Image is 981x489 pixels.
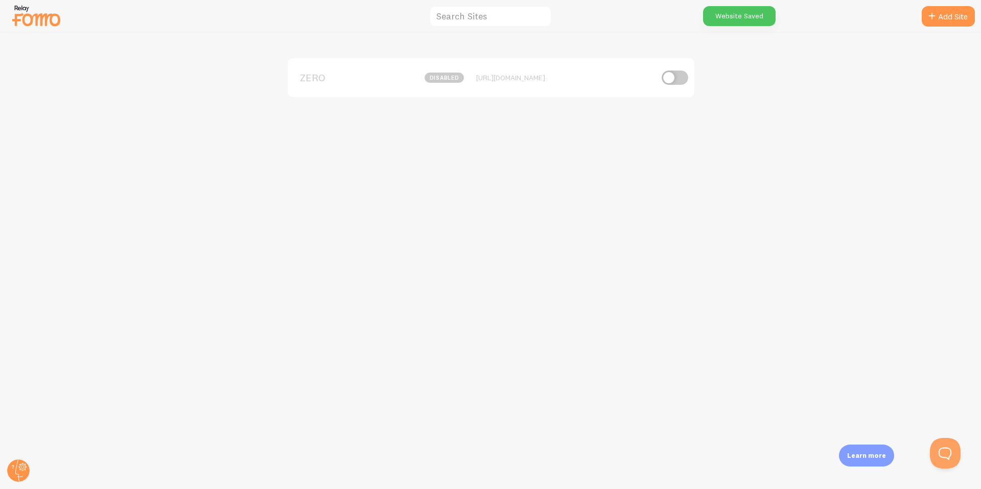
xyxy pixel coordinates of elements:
[839,445,894,467] div: Learn more
[11,3,62,29] img: fomo-relay-logo-orange.svg
[930,438,961,469] iframe: Help Scout Beacon - Open
[425,73,464,83] span: disabled
[703,6,776,26] div: Website Saved
[476,73,652,82] div: [URL][DOMAIN_NAME]
[847,451,886,460] p: Learn more
[300,73,382,82] span: ZERO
